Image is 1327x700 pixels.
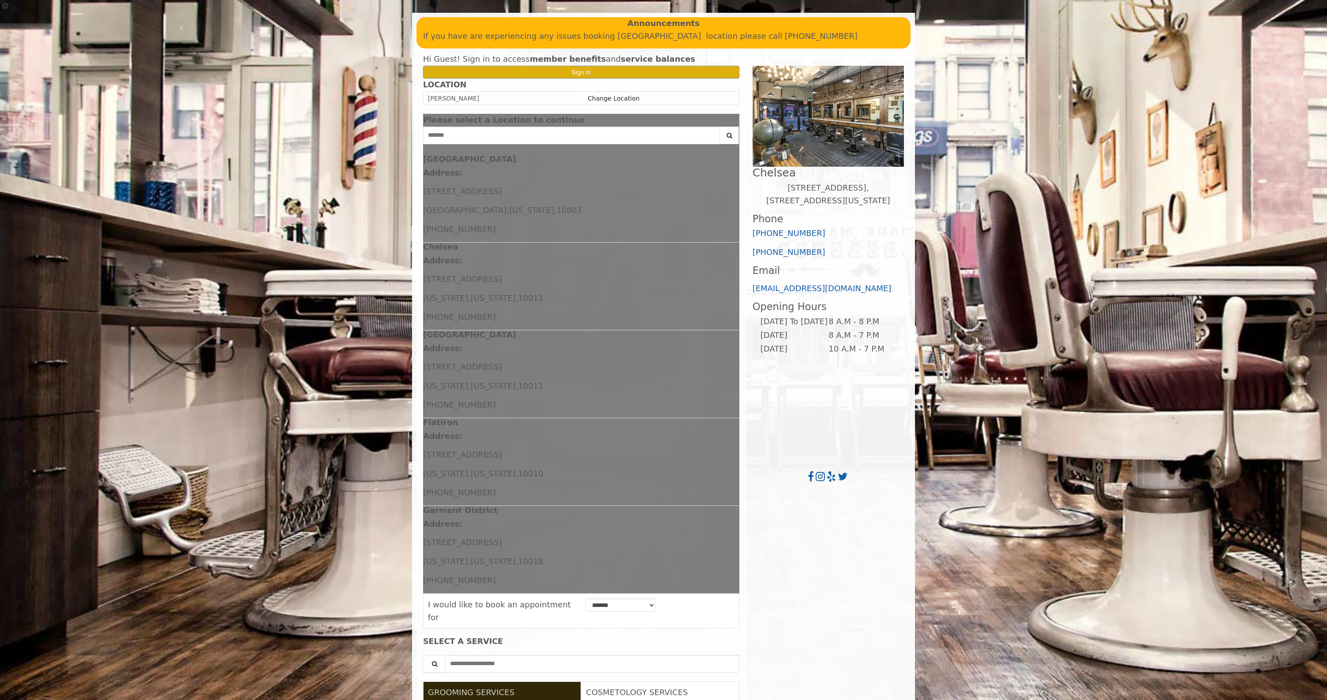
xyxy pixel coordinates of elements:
[468,557,471,566] span: ,
[724,132,735,139] i: Search button
[471,469,516,478] span: [US_STATE]
[423,557,468,566] span: [US_STATE]
[423,225,496,234] span: [PHONE_NUMBER]
[509,206,554,215] span: [US_STATE]
[423,637,739,646] div: SELECT A SERVICE
[753,247,825,257] a: [PHONE_NUMBER]
[753,284,892,293] a: [EMAIL_ADDRESS][DOMAIN_NAME]
[471,557,516,566] span: [US_STATE]
[471,381,516,390] span: [US_STATE]
[518,469,543,478] span: 10010
[423,242,458,251] b: Chelsea
[428,600,571,622] span: I would like to book an appointment for
[423,154,516,164] b: [GEOGRAPHIC_DATA]
[423,362,502,371] span: [STREET_ADDRESS]
[423,538,502,547] span: [STREET_ADDRESS]
[621,54,695,64] b: service balances
[423,330,516,339] b: [GEOGRAPHIC_DATA]
[828,315,896,329] td: 8 A.M - 8 P.M
[423,469,468,478] span: [US_STATE]
[530,54,606,64] b: member benefits
[516,557,518,566] span: ,
[516,293,518,303] span: ,
[516,381,518,390] span: ,
[428,95,479,102] span: [PERSON_NAME]
[423,381,468,390] span: [US_STATE]
[423,274,502,284] span: [STREET_ADDRESS]
[753,228,825,238] a: [PHONE_NUMBER]
[423,66,739,79] button: Sign In
[423,400,496,409] span: [PHONE_NUMBER]
[468,469,471,478] span: ,
[518,381,543,390] span: 10011
[423,488,496,497] span: [PHONE_NUMBER]
[760,342,828,356] td: [DATE]
[726,117,739,123] button: close dialog
[423,256,462,265] b: Address:
[423,127,739,149] div: Center Select
[423,53,739,66] div: Hi Guest! Sign in to access and
[753,182,904,207] p: [STREET_ADDRESS],[STREET_ADDRESS][US_STATE]
[753,265,904,276] h3: Email
[428,688,514,697] span: GROOMING SERVICES
[518,557,543,566] span: 10018
[423,576,496,585] span: [PHONE_NUMBER]
[518,293,543,303] span: 10011
[423,115,585,124] span: Please select a Location to continue
[586,688,688,697] span: COSMETOLOGY SERVICES
[506,206,509,215] span: ,
[423,519,462,528] b: Address:
[423,293,468,303] span: [US_STATE]
[468,293,471,303] span: ,
[423,187,502,196] span: [STREET_ADDRESS]
[423,127,720,144] input: Search Center
[423,505,498,515] b: Garment District
[627,17,700,30] b: Announcements
[423,655,446,673] button: Service Search
[760,329,828,342] td: [DATE]
[468,381,471,390] span: ,
[423,344,462,353] b: Address:
[423,168,462,177] b: Address:
[753,167,904,179] h2: Chelsea
[423,206,506,215] span: [GEOGRAPHIC_DATA]
[516,469,518,478] span: ,
[760,315,828,329] td: [DATE] To [DATE]
[423,30,904,43] p: If you have are experiencing any issues booking [GEOGRAPHIC_DATA] location please call [PHONE_NUM...
[557,206,582,215] span: 10003
[423,431,462,441] b: Address:
[423,312,496,322] span: [PHONE_NUMBER]
[423,80,466,89] b: LOCATION
[753,301,904,312] h3: Opening Hours
[828,329,896,342] td: 8 A.M - 7 P.M
[588,95,639,102] a: Change Location
[753,213,904,225] h3: Phone
[828,342,896,356] td: 10 A.M - 7 P.M
[423,450,502,459] span: [STREET_ADDRESS]
[554,206,557,215] span: ,
[471,293,516,303] span: [US_STATE]
[423,418,458,427] b: Flatiron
